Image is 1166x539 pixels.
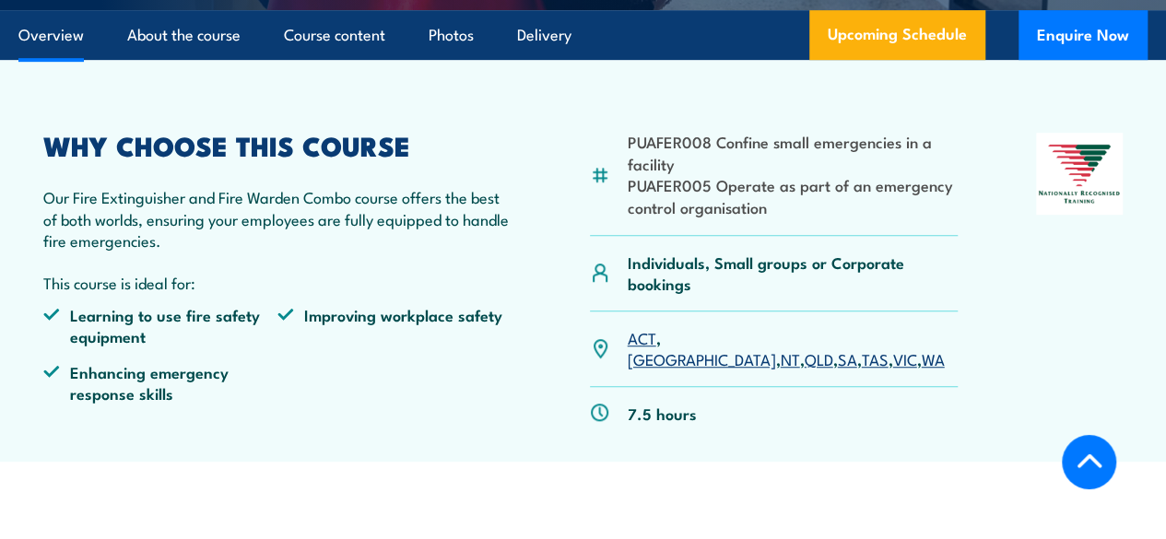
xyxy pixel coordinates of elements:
li: Learning to use fire safety equipment [43,304,277,347]
h2: WHY CHOOSE THIS COURSE [43,133,512,157]
a: Overview [18,11,84,60]
li: Enhancing emergency response skills [43,361,277,404]
button: Enquire Now [1019,10,1148,60]
a: Delivery [517,11,571,60]
p: Our Fire Extinguisher and Fire Warden Combo course offers the best of both worlds, ensuring your ... [43,186,512,251]
li: PUAFER008 Confine small emergencies in a facility [628,131,959,174]
a: TAS [862,347,889,369]
img: Nationally Recognised Training logo. [1036,133,1123,215]
a: QLD [805,347,833,369]
a: Upcoming Schedule [809,10,985,60]
p: This course is ideal for: [43,272,512,293]
p: 7.5 hours [628,403,697,424]
li: Improving workplace safety [277,304,512,347]
p: Individuals, Small groups or Corporate bookings [628,252,959,295]
a: [GEOGRAPHIC_DATA] [628,347,776,369]
a: Course content [284,11,385,60]
a: NT [781,347,800,369]
p: , , , , , , , [628,327,959,370]
li: PUAFER005 Operate as part of an emergency control organisation [628,174,959,217]
a: SA [838,347,857,369]
a: About the course [127,11,241,60]
a: WA [922,347,945,369]
a: ACT [628,326,656,348]
a: Photos [429,11,474,60]
a: VIC [893,347,917,369]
